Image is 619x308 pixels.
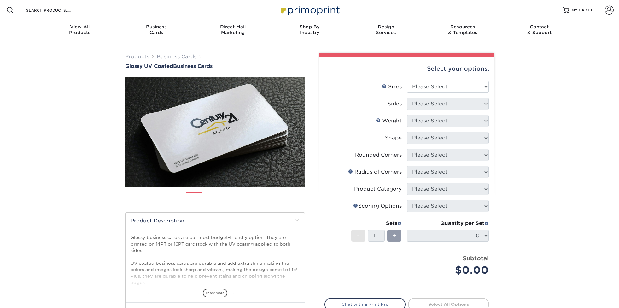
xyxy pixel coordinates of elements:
[388,100,402,108] div: Sides
[125,54,149,60] a: Products
[501,24,578,30] span: Contact
[195,20,271,40] a: Direct MailMarketing
[186,190,202,206] img: Business Cards 01
[392,231,396,240] span: +
[42,24,118,30] span: View All
[42,20,118,40] a: View AllProducts
[572,8,590,13] span: MY CART
[228,190,244,205] img: Business Cards 03
[424,20,501,40] a: Resources& Templates
[351,220,402,227] div: Sets
[118,24,195,30] span: Business
[591,8,594,12] span: 0
[324,57,489,81] div: Select your options:
[118,20,195,40] a: BusinessCards
[278,3,341,17] img: Primoprint
[195,24,271,30] span: Direct Mail
[412,263,489,278] div: $0.00
[157,54,196,60] a: Business Cards
[271,24,348,35] div: Industry
[271,24,348,30] span: Shop By
[348,24,424,30] span: Design
[353,202,402,210] div: Scoring Options
[501,24,578,35] div: & Support
[118,24,195,35] div: Cards
[463,255,489,262] strong: Subtotal
[357,231,360,240] span: -
[125,63,305,69] h1: Business Cards
[385,134,402,142] div: Shape
[195,24,271,35] div: Marketing
[26,6,87,14] input: SEARCH PRODUCTS.....
[207,190,223,205] img: Business Cards 02
[125,63,173,69] span: Glossy UV Coated
[203,289,227,297] span: show more
[501,20,578,40] a: Contact& Support
[354,185,402,193] div: Product Category
[407,220,489,227] div: Quantity per Set
[382,83,402,91] div: Sizes
[271,20,348,40] a: Shop ByIndustry
[125,63,305,69] a: Glossy UV CoatedBusiness Cards
[126,213,305,229] h2: Product Description
[424,24,501,35] div: & Templates
[348,168,402,176] div: Radius of Corners
[424,24,501,30] span: Resources
[376,117,402,125] div: Weight
[42,24,118,35] div: Products
[348,20,424,40] a: DesignServices
[125,42,305,222] img: Glossy UV Coated 01
[355,151,402,159] div: Rounded Corners
[348,24,424,35] div: Services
